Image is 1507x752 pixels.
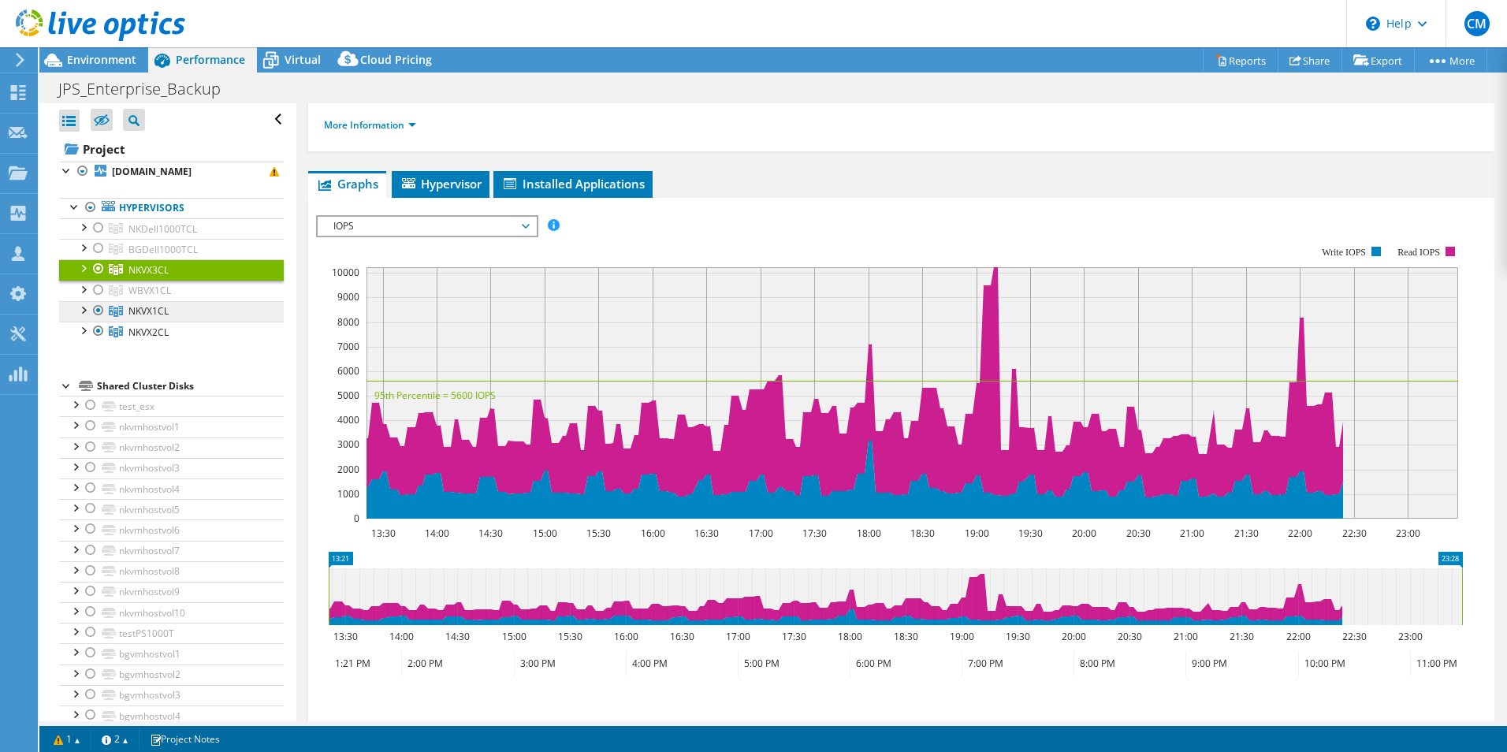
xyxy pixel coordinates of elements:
text: 9000 [337,290,359,303]
text: 20:00 [1071,527,1096,540]
text: 19:00 [964,527,988,540]
text: 3000 [337,437,359,451]
text: 17:00 [748,527,772,540]
a: More Information [324,118,416,132]
text: 1000 [337,487,359,501]
h1: JPS_Enterprise_Backup [51,80,245,98]
text: 16:00 [640,527,664,540]
text: 0 [354,512,359,525]
text: 18:00 [856,527,880,540]
text: 16:00 [613,630,638,643]
text: 19:00 [949,630,973,643]
a: Project Notes [139,729,231,749]
span: BGDell1000TCL [128,243,198,256]
text: 23:00 [1395,527,1420,540]
text: 18:00 [837,630,861,643]
span: Performance [176,52,245,67]
span: Graphs [316,176,378,192]
span: NKVX3CL [128,263,169,277]
a: BGDell1000TCL [59,239,284,259]
a: Export [1341,48,1415,73]
text: 16:30 [694,527,718,540]
a: Reports [1203,48,1278,73]
text: Write IOPS [1322,247,1366,258]
a: nkvmhostvol1 [59,416,284,437]
text: 18:30 [910,527,934,540]
a: Share [1278,48,1342,73]
text: 22:30 [1341,527,1366,540]
text: 4000 [337,413,359,426]
span: Cloud Pricing [360,52,432,67]
span: IOPS [326,217,528,236]
a: WBVX1CL [59,281,284,301]
text: 5000 [337,389,359,402]
text: 2000 [337,463,359,476]
text: 6000 [337,364,359,378]
text: 14:30 [478,527,502,540]
text: 22:00 [1286,630,1310,643]
text: 18:30 [893,630,917,643]
text: 14:00 [424,527,448,540]
a: nkvmhostvol9 [59,582,284,602]
text: 19:30 [1018,527,1042,540]
span: CM [1464,11,1490,36]
a: 2 [91,729,140,749]
a: nkvmhostvol6 [59,519,284,540]
a: 1 [43,729,91,749]
text: 14:00 [389,630,413,643]
a: More [1414,48,1487,73]
a: bgvmhostvol1 [59,643,284,664]
text: 20:30 [1126,527,1150,540]
text: 8000 [337,315,359,329]
a: nkvmhostvol4 [59,478,284,499]
text: 13:30 [333,630,357,643]
a: nkvmhostvol7 [59,541,284,561]
span: NKVX2CL [128,326,169,339]
text: 15:30 [557,630,582,643]
div: Shared Cluster Disks [97,377,284,396]
a: nkvmhostvol8 [59,561,284,582]
text: 95th Percentile = 5600 IOPS [374,389,496,402]
a: Project [59,136,284,162]
span: Virtual [285,52,321,67]
span: WBVX1CL [128,284,171,297]
b: [DOMAIN_NAME] [112,165,192,178]
text: Read IOPS [1397,247,1440,258]
text: 17:30 [802,527,826,540]
span: Installed Applications [501,176,645,192]
a: bgvmhostvol4 [59,705,284,726]
span: NKVX1CL [128,304,169,318]
text: 16:30 [669,630,694,643]
text: 21:00 [1173,630,1197,643]
a: NKVX1CL [59,301,284,322]
a: [DOMAIN_NAME] [59,162,284,182]
a: nkvmhostvol5 [59,499,284,519]
text: 21:30 [1229,630,1253,643]
text: 15:00 [532,527,556,540]
span: Hypervisor [400,176,482,192]
text: 17:30 [781,630,806,643]
text: 19:30 [1005,630,1029,643]
a: nkvmhostvol10 [59,602,284,623]
text: 15:00 [501,630,526,643]
text: 22:00 [1287,527,1312,540]
a: NKVX3CL [59,259,284,280]
text: 20:30 [1117,630,1141,643]
text: 15:30 [586,527,610,540]
a: nkvmhostvol2 [59,437,284,458]
text: 23:00 [1397,630,1422,643]
a: bgvmhostvol2 [59,665,284,685]
a: NKDell1000TCL [59,218,284,239]
text: 14:30 [445,630,469,643]
text: 21:00 [1179,527,1204,540]
a: test_esx [59,396,284,416]
text: 17:00 [725,630,750,643]
span: NKDell1000TCL [128,222,197,236]
text: 7000 [337,340,359,353]
text: 22:30 [1341,630,1366,643]
a: testPS1000T [59,623,284,643]
text: 21:30 [1234,527,1258,540]
text: 13:30 [370,527,395,540]
a: bgvmhostvol3 [59,685,284,705]
a: Hypervisors [59,198,284,218]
